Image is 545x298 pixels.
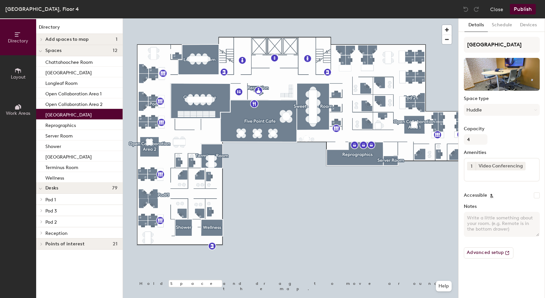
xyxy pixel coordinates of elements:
span: 79 [112,186,117,191]
p: [GEOGRAPHIC_DATA] [45,68,92,76]
span: Reception [45,231,67,236]
p: Wellness [45,173,64,181]
span: 21 [113,241,117,247]
p: [GEOGRAPHIC_DATA] [45,152,92,160]
button: 1 [467,162,476,170]
span: 1 [471,163,472,170]
img: The space named Peachtree Room [464,58,540,91]
button: Advanced setup [464,247,513,259]
span: 12 [113,48,117,53]
div: Video Conferencing [476,162,526,170]
label: Amenities [464,150,540,155]
p: Open Collaboration Area 1 [45,89,102,97]
label: Capacity [464,126,540,132]
img: Redo [473,6,480,12]
button: Close [490,4,503,14]
p: [GEOGRAPHIC_DATA] [45,110,92,118]
span: Add spaces to map [45,37,89,42]
p: Longleaf Room [45,79,78,86]
label: Accessible [464,193,487,198]
p: Reprographics [45,121,76,128]
span: Pod 2 [45,219,57,225]
span: Pod 1 [45,197,56,203]
label: Space type [464,96,540,101]
span: 1 [116,37,117,42]
p: Shower [45,142,61,149]
button: Publish [510,4,536,14]
span: Work Areas [6,111,30,116]
span: Pod 3 [45,208,57,214]
span: Spaces [45,48,62,53]
p: Chattahoochee Room [45,58,93,65]
span: Directory [8,38,28,44]
button: Help [436,281,452,291]
span: Desks [45,186,58,191]
button: Schedule [488,18,516,32]
button: Devices [516,18,541,32]
span: Layout [11,74,26,80]
p: Server Room [45,131,73,139]
button: Huddle [464,104,540,116]
p: Terminus Room [45,163,78,170]
span: Points of interest [45,241,84,247]
h1: Directory [36,24,123,34]
img: Undo [462,6,469,12]
button: Details [464,18,488,32]
p: Open Collaboration Area 2 [45,100,103,107]
label: Notes [464,204,540,209]
div: [GEOGRAPHIC_DATA], Floor 4 [5,5,79,13]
